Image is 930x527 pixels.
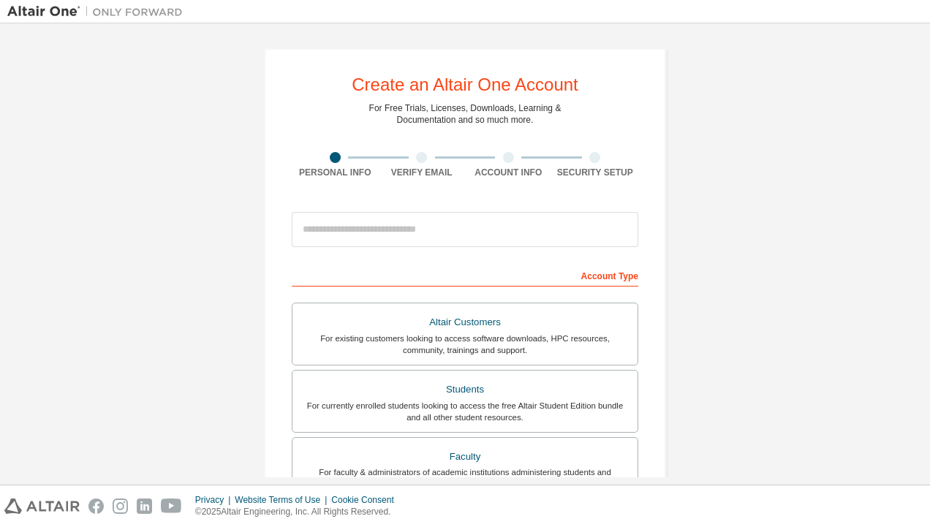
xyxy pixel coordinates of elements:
[331,494,402,506] div: Cookie Consent
[292,263,638,287] div: Account Type
[301,312,629,333] div: Altair Customers
[352,76,578,94] div: Create an Altair One Account
[379,167,466,178] div: Verify Email
[113,498,128,514] img: instagram.svg
[369,102,562,126] div: For Free Trials, Licenses, Downloads, Learning & Documentation and so much more.
[465,167,552,178] div: Account Info
[195,494,235,506] div: Privacy
[161,498,182,514] img: youtube.svg
[301,466,629,490] div: For faculty & administrators of academic institutions administering students and accessing softwa...
[137,498,152,514] img: linkedin.svg
[301,400,629,423] div: For currently enrolled students looking to access the free Altair Student Edition bundle and all ...
[301,447,629,467] div: Faculty
[4,498,80,514] img: altair_logo.svg
[88,498,104,514] img: facebook.svg
[552,167,639,178] div: Security Setup
[235,494,331,506] div: Website Terms of Use
[292,167,379,178] div: Personal Info
[301,379,629,400] div: Students
[7,4,190,19] img: Altair One
[195,506,403,518] p: © 2025 Altair Engineering, Inc. All Rights Reserved.
[301,333,629,356] div: For existing customers looking to access software downloads, HPC resources, community, trainings ...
